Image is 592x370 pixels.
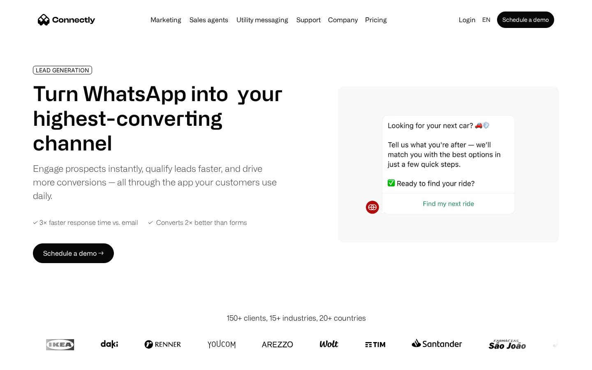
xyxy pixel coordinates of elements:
[227,312,366,324] div: 150+ clients, 15+ industries, 20+ countries
[293,16,324,23] a: Support
[16,356,49,367] ul: Language list
[33,81,283,155] h1: Turn WhatsApp into your highest-converting channel
[33,219,138,227] div: ✓ 3× faster response time vs. email
[186,16,231,23] a: Sales agents
[147,16,185,23] a: Marketing
[233,16,291,23] a: Utility messaging
[362,16,390,23] a: Pricing
[456,14,479,25] a: Login
[33,162,283,202] div: Engage prospects instantly, qualify leads faster, and drive more conversions — all through the ap...
[148,219,247,227] div: ✓ Converts 2× better than forms
[8,355,49,367] aside: Language selected: English
[36,67,89,73] div: LEAD GENERATION
[33,243,114,263] a: Schedule a demo →
[328,14,358,25] div: Company
[482,14,490,25] div: en
[497,12,554,28] a: Schedule a demo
